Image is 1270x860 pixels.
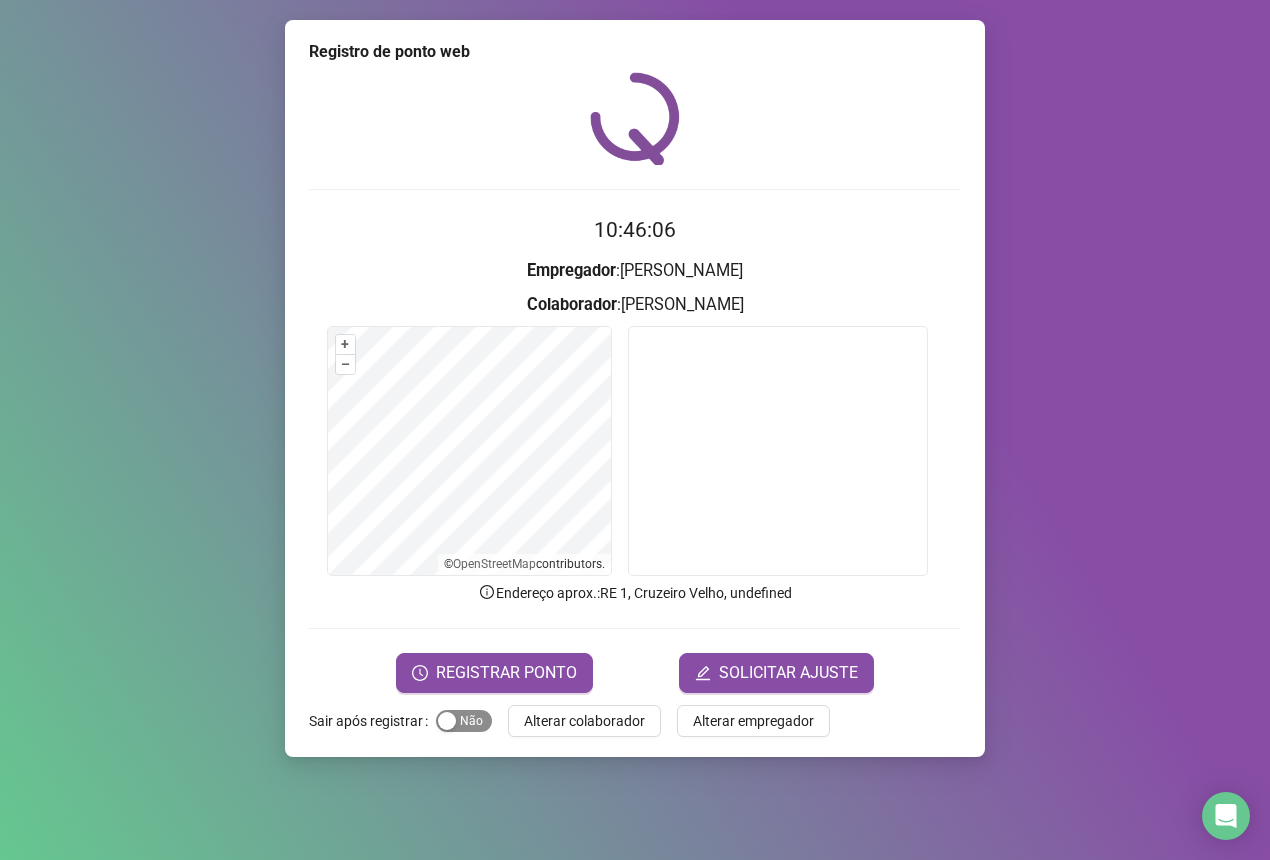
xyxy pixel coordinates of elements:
[309,258,961,284] h3: : [PERSON_NAME]
[693,710,814,732] span: Alterar empregador
[309,582,961,604] p: Endereço aprox. : RE 1, Cruzeiro Velho, undefined
[309,292,961,318] h3: : [PERSON_NAME]
[524,710,645,732] span: Alterar colaborador
[309,40,961,64] div: Registro de ponto web
[309,705,436,737] label: Sair após registrar
[412,665,428,681] span: clock-circle
[478,583,496,601] span: info-circle
[695,665,711,681] span: edit
[677,705,830,737] button: Alterar empregador
[336,335,355,354] button: +
[436,661,577,685] span: REGISTRAR PONTO
[396,653,593,693] button: REGISTRAR PONTO
[527,295,617,314] strong: Colaborador
[336,355,355,374] button: –
[453,557,536,571] a: OpenStreetMap
[527,261,616,280] strong: Empregador
[1202,792,1250,840] div: Open Intercom Messenger
[590,72,680,165] img: QRPoint
[508,705,661,737] button: Alterar colaborador
[679,653,874,693] button: editSOLICITAR AJUSTE
[719,661,858,685] span: SOLICITAR AJUSTE
[444,557,605,571] li: © contributors.
[594,218,676,242] time: 10:46:06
